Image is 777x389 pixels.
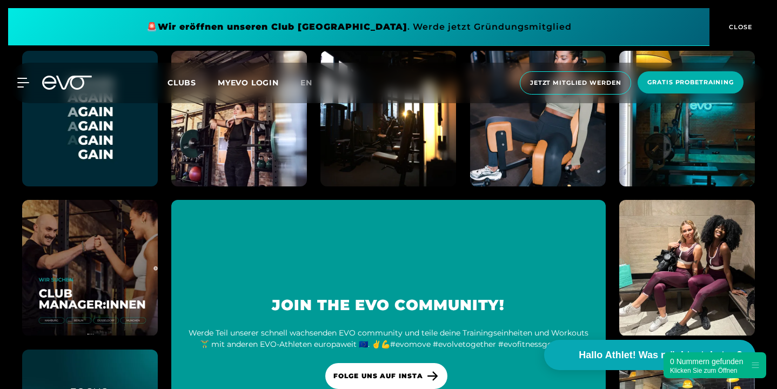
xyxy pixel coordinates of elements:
span: Gratis Probetraining [647,78,734,87]
a: MYEVO LOGIN [218,78,279,88]
button: CLOSE [709,8,769,46]
span: en [300,78,312,88]
a: Folge uns auf Insta [325,363,447,389]
span: Clubs [168,78,196,88]
img: evofitness instagram [619,51,755,186]
span: Hallo Athlet! Was möchtest du tun? [579,348,742,363]
span: CLOSE [726,22,753,32]
img: evofitness instagram [171,51,307,186]
a: Clubs [168,77,218,88]
img: evofitness instagram [619,200,755,336]
button: Hallo Athlet! Was möchtest du tun? [544,340,755,370]
span: Jetzt Mitglied werden [530,78,621,88]
div: Werde Teil unserer schnell wachsenden EVO community und teile deine Trainingseinheiten und Workou... [184,327,593,350]
a: Jetzt Mitglied werden [517,71,634,95]
img: evofitness instagram [470,51,606,186]
img: evofitness instagram [22,51,158,186]
a: Gratis Probetraining [634,71,747,95]
h3: Join the EVO community! [184,296,593,314]
img: evofitness instagram [320,51,456,186]
a: en [300,77,325,89]
span: Folge uns auf Insta [333,371,423,381]
img: evofitness instagram [22,200,158,336]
